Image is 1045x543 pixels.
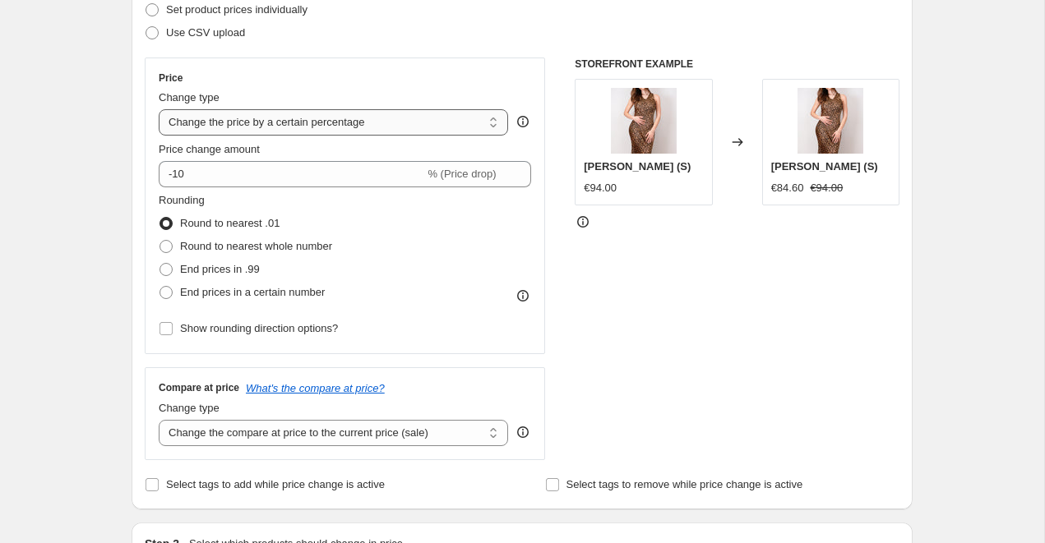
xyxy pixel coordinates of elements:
span: End prices in a certain number [180,286,325,298]
span: Round to nearest .01 [180,217,280,229]
span: % (Price drop) [428,168,496,180]
span: End prices in .99 [180,263,260,275]
img: DSC7799_80x.jpg [611,88,677,154]
strike: €94.00 [810,180,843,196]
span: Set product prices individually [166,3,307,16]
h6: STOREFRONT EXAMPLE [575,58,899,71]
span: Use CSV upload [166,26,245,39]
span: Select tags to add while price change is active [166,478,385,490]
div: €94.00 [584,180,617,196]
div: help [515,424,531,440]
span: [PERSON_NAME] (S) [771,160,878,173]
span: Select tags to remove while price change is active [566,478,803,490]
h3: Price [159,71,183,85]
span: Change type [159,91,220,104]
span: Rounding [159,194,205,206]
span: Change type [159,402,220,414]
h3: Compare at price [159,381,239,394]
div: €84.60 [771,180,804,196]
button: What's the compare at price? [246,382,385,394]
span: Round to nearest whole number [180,240,332,252]
img: DSC7799_80x.jpg [798,88,863,154]
span: Price change amount [159,143,260,155]
span: Show rounding direction options? [180,322,338,334]
input: -15 [159,161,424,187]
div: help [515,113,531,130]
span: [PERSON_NAME] (S) [584,160,691,173]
